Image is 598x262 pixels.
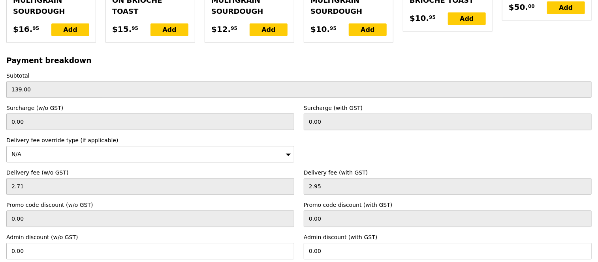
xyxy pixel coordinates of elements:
[132,25,138,32] span: 95
[211,23,231,35] span: $12.
[429,14,436,20] span: 95
[310,23,330,35] span: $10.
[304,233,592,241] label: Admin discount (with GST)
[547,1,585,14] div: Add
[250,23,288,36] div: Add
[330,25,337,32] span: 95
[6,136,294,144] label: Delivery fee override type (if applicable)
[509,1,528,13] span: $50.
[304,201,592,209] label: Promo code discount (with GST)
[150,23,188,36] div: Add
[6,201,294,209] label: Promo code discount (w/o GST)
[112,23,132,35] span: $15.
[6,56,592,65] h3: Payment breakdown
[304,169,592,177] label: Delivery fee (with GST)
[231,25,237,32] span: 95
[6,72,592,80] label: Subtotal
[528,3,535,9] span: 00
[11,151,21,157] span: N/A
[32,25,39,32] span: 95
[448,12,486,25] div: Add
[6,169,294,177] label: Delivery fee (w/o GST)
[6,104,294,112] label: Surcharge (w/o GST)
[304,104,592,112] label: Surcharge (with GST)
[349,23,387,36] div: Add
[6,233,294,241] label: Admin discount (w/o GST)
[51,23,89,36] div: Add
[410,12,429,24] span: $10.
[13,23,32,35] span: $16.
